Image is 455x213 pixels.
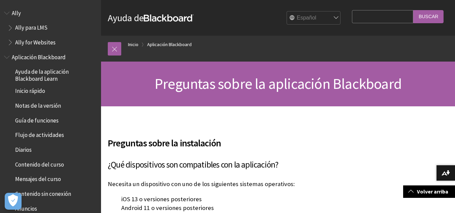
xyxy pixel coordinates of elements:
p: Necesita un dispositivo con uno de los siguientes sistemas operativos: [108,180,349,188]
nav: Book outline for Anthology Ally Help [4,7,97,48]
span: Ally para LMS [15,22,47,31]
button: Abrir preferencias [5,193,22,210]
span: Inicio rápido [15,85,45,95]
span: Flujo de actividades [15,130,64,139]
input: Buscar [413,10,444,23]
p: iOS 13 o versiones posteriores Android 11 o versiones posteriores [108,195,349,212]
span: Contenido del curso [15,159,64,168]
h2: Preguntas sobre la instalación [108,128,349,150]
a: Inicio [128,40,138,49]
select: Site Language Selector [287,11,341,25]
span: Preguntas sobre la aplicación Blackboard [155,74,401,93]
span: Anuncios [15,203,37,212]
span: Ally [12,7,21,16]
span: Ally for Websites [15,37,56,46]
span: Ayuda de la aplicación Blackboard Learn [15,66,96,82]
span: Diarios [15,144,32,153]
span: Mensajes del curso [15,174,61,183]
a: Volver arriba [403,185,455,198]
a: Aplicación Blackboard [147,40,192,49]
span: Guía de funciones [15,115,59,124]
span: Notas de la versión [15,100,61,109]
a: Ayuda deBlackboard [108,12,194,24]
strong: Blackboard [144,14,194,22]
h3: ¿Qué dispositivos son compatibles con la aplicación? [108,158,349,171]
span: Aplicación Blackboard [12,51,66,61]
span: Contenido sin conexión [15,188,71,197]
